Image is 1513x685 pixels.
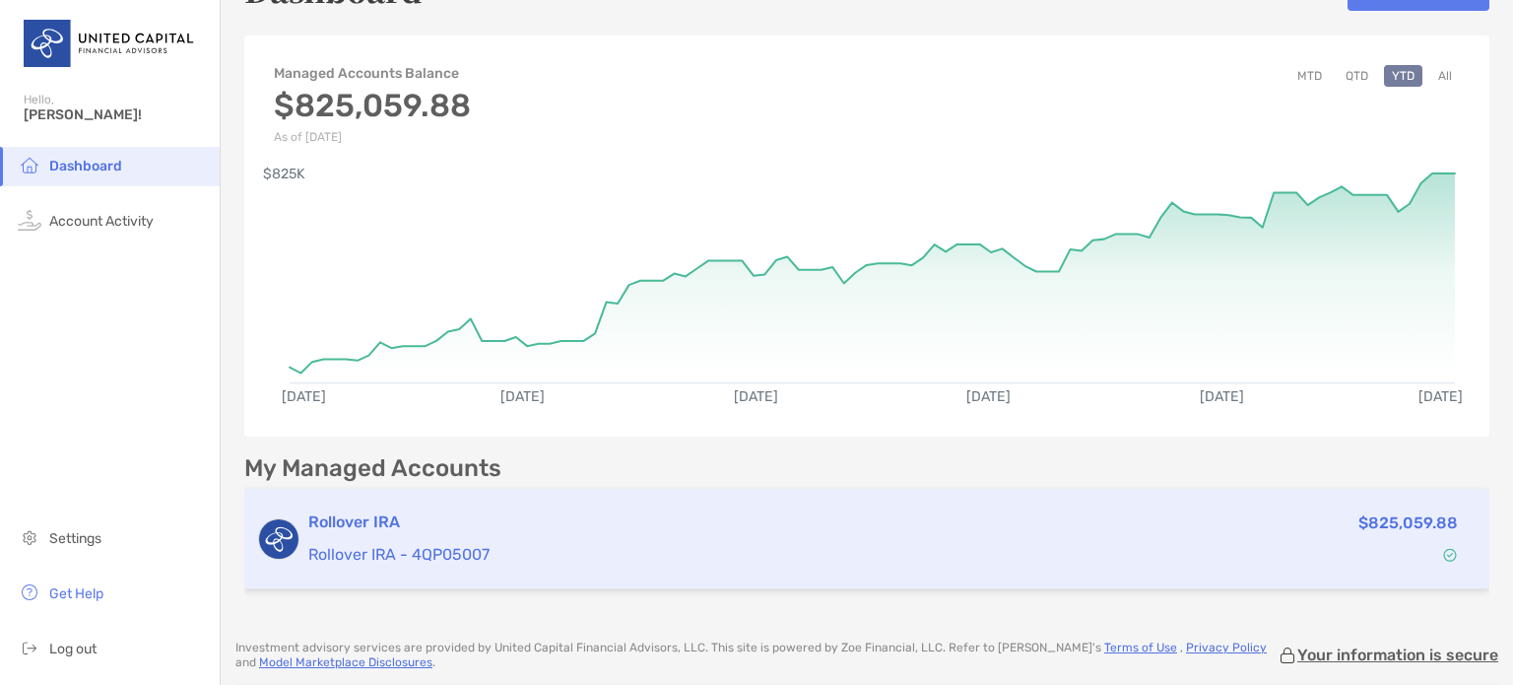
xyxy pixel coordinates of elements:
[1443,548,1457,562] img: Account Status icon
[49,530,101,547] span: Settings
[263,166,305,182] text: $825K
[259,519,298,559] img: logo account
[274,65,471,82] h4: Managed Accounts Balance
[49,158,122,174] span: Dashboard
[244,456,501,481] p: My Managed Accounts
[1104,641,1177,654] a: Terms of Use
[18,153,41,176] img: household icon
[1430,65,1460,87] button: All
[1289,65,1330,87] button: MTD
[24,106,208,123] span: [PERSON_NAME]!
[1200,388,1244,405] text: [DATE]
[734,388,778,405] text: [DATE]
[24,8,196,79] img: United Capital Logo
[18,208,41,232] img: activity icon
[259,655,432,669] a: Model Marketplace Disclosures
[1186,641,1267,654] a: Privacy Policy
[18,636,41,659] img: logout icon
[18,581,41,604] img: get-help icon
[235,641,1278,670] p: Investment advisory services are provided by United Capital Financial Advisors, LLC . This site i...
[274,130,471,144] p: As of [DATE]
[282,388,326,405] text: [DATE]
[49,641,97,657] span: Log out
[1384,65,1422,87] button: YTD
[500,388,545,405] text: [DATE]
[1338,65,1376,87] button: QTD
[49,213,154,230] span: Account Activity
[1418,388,1463,405] text: [DATE]
[308,542,1087,567] p: Rollover IRA - 4QP05007
[1358,511,1458,535] p: $825,059.88
[308,511,1087,534] h3: Rollover IRA
[274,87,471,124] h3: $825,059.88
[966,388,1011,405] text: [DATE]
[1297,646,1498,664] p: Your information is secure
[49,585,103,602] span: Get Help
[18,525,41,549] img: settings icon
